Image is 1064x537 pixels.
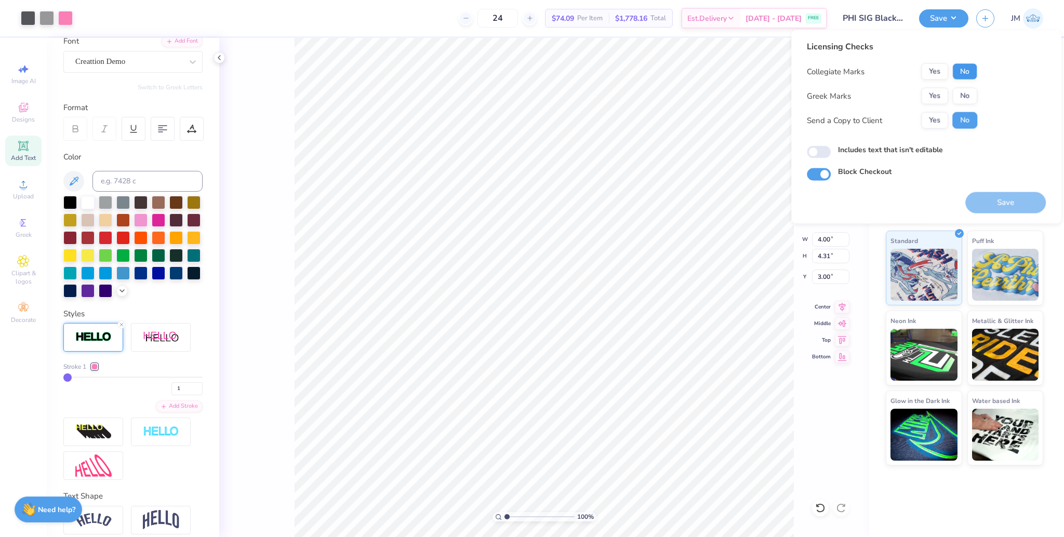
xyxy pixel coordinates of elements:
[63,102,204,114] div: Format
[972,249,1039,301] img: Puff Ink
[92,171,203,192] input: e.g. 7428 c
[812,353,831,360] span: Bottom
[952,112,977,129] button: No
[12,115,35,124] span: Designs
[890,249,957,301] img: Standard
[921,88,948,104] button: Yes
[972,409,1039,461] img: Water based Ink
[807,41,977,53] div: Licensing Checks
[63,362,86,371] span: Stroke 1
[63,490,203,502] div: Text Shape
[952,88,977,104] button: No
[13,192,34,200] span: Upload
[890,315,916,326] span: Neon Ink
[162,35,203,47] div: Add Font
[812,303,831,311] span: Center
[11,316,36,324] span: Decorate
[63,35,79,47] label: Font
[812,337,831,344] span: Top
[552,13,574,24] span: $74.09
[972,395,1020,406] span: Water based Ink
[138,83,203,91] button: Switch to Greek Letters
[1023,8,1043,29] img: John Michael Binayas
[890,395,950,406] span: Glow in the Dark Ink
[812,320,831,327] span: Middle
[807,65,864,77] div: Collegiate Marks
[477,9,518,28] input: – –
[577,13,603,24] span: Per Item
[687,13,727,24] span: Est. Delivery
[38,505,75,515] strong: Need help?
[835,8,911,29] input: Untitled Design
[746,13,802,24] span: [DATE] - [DATE]
[143,510,179,530] img: Arch
[890,235,918,246] span: Standard
[615,13,647,24] span: $1,778.16
[807,90,851,102] div: Greek Marks
[5,269,42,286] span: Clipart & logos
[921,112,948,129] button: Yes
[75,331,112,343] img: Stroke
[11,154,36,162] span: Add Text
[838,166,892,177] label: Block Checkout
[156,400,203,412] div: Add Stroke
[890,329,957,381] img: Neon Ink
[921,63,948,80] button: Yes
[1011,8,1043,29] a: JM
[75,513,112,527] img: Arc
[577,512,594,521] span: 100 %
[11,77,36,85] span: Image AI
[890,409,957,461] img: Glow in the Dark Ink
[972,329,1039,381] img: Metallic & Glitter Ink
[75,454,112,477] img: Free Distort
[808,15,819,22] span: FREE
[972,315,1033,326] span: Metallic & Glitter Ink
[838,144,943,155] label: Includes text that isn't editable
[952,63,977,80] button: No
[16,231,32,239] span: Greek
[972,235,994,246] span: Puff Ink
[1011,12,1020,24] span: JM
[63,308,203,320] div: Styles
[919,9,968,28] button: Save
[807,114,882,126] div: Send a Copy to Client
[650,13,666,24] span: Total
[143,331,179,344] img: Shadow
[75,424,112,440] img: 3d Illusion
[63,151,203,163] div: Color
[143,426,179,438] img: Negative Space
